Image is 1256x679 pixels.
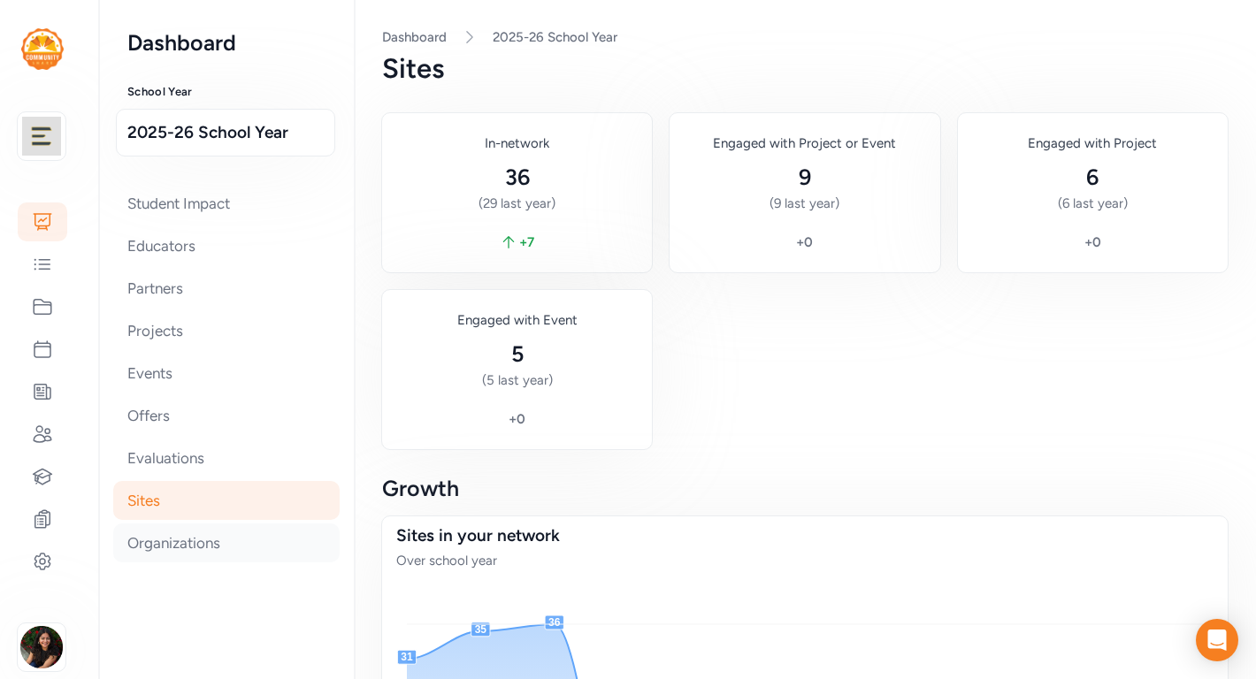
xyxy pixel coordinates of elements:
[396,371,638,389] div: (5 last year)
[684,163,925,191] div: 9
[396,311,638,329] div: Engaged with Event
[972,134,1214,152] div: Engaged with Project
[127,120,324,145] span: 2025-26 School Year
[684,134,925,152] div: Engaged with Project or Event
[127,28,325,57] h2: Dashboard
[113,184,340,223] div: Student Impact
[972,195,1214,212] div: (6 last year)
[382,53,1228,85] div: Sites
[396,134,638,152] div: In-network
[396,339,638,368] div: 5
[796,233,813,251] span: + 0
[21,28,64,70] img: logo
[113,523,340,562] div: Organizations
[396,552,1214,569] div: Over school year
[396,523,1214,548] div: Sites in your network
[113,269,340,308] div: Partners
[22,117,61,156] img: logo
[519,233,534,251] span: + 7
[509,410,525,428] span: + 0
[1084,233,1101,251] span: + 0
[113,226,340,265] div: Educators
[1196,619,1238,661] div: Open Intercom Messenger
[113,311,340,350] div: Projects
[127,85,325,99] h3: School Year
[382,28,1228,46] nav: Breadcrumb
[382,29,447,45] a: Dashboard
[396,163,638,191] div: 36
[113,481,340,520] div: Sites
[113,439,340,477] div: Evaluations
[972,163,1214,191] div: 6
[116,109,335,156] button: 2025-26 School Year
[396,195,638,212] div: (29 last year)
[113,396,340,435] div: Offers
[493,28,617,46] a: 2025-26 School Year
[382,477,1228,499] h3: Growth
[684,195,925,212] div: (9 last year)
[113,354,340,393] div: Events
